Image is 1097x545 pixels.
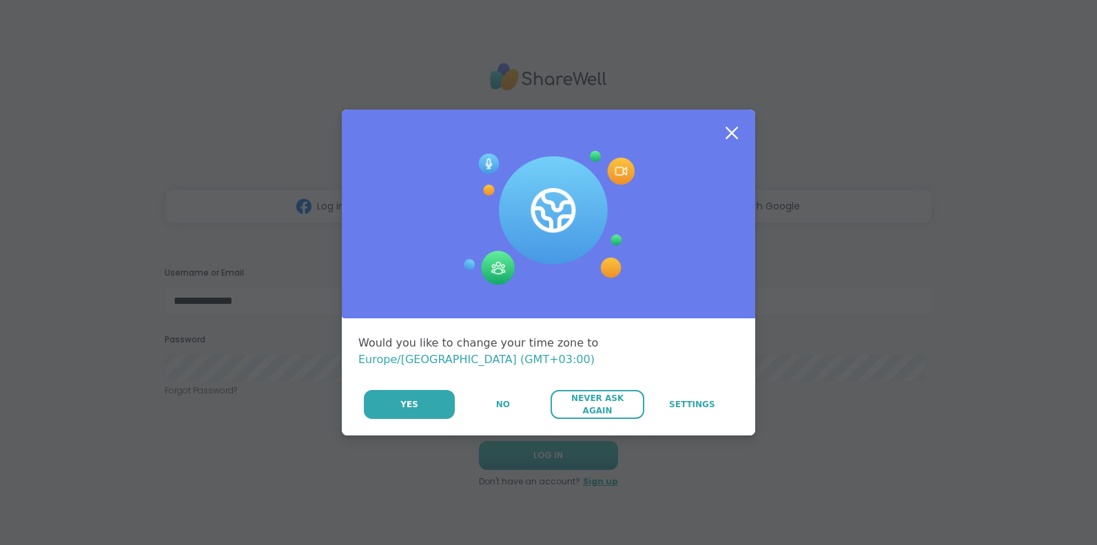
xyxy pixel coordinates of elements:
[456,390,549,419] button: No
[669,398,715,411] span: Settings
[462,151,635,286] img: Session Experience
[646,390,739,419] a: Settings
[358,353,595,366] span: Europe/[GEOGRAPHIC_DATA] (GMT+03:00)
[400,398,418,411] span: Yes
[551,390,644,419] button: Never Ask Again
[496,398,510,411] span: No
[557,392,637,417] span: Never Ask Again
[364,390,455,419] button: Yes
[358,335,739,368] div: Would you like to change your time zone to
